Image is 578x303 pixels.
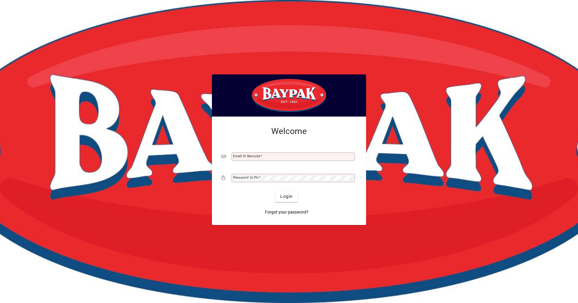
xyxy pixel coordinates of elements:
[280,193,293,200] span: Login
[263,207,311,218] a: Forgot your password?
[233,154,260,158] mat-label: Email or Barcode
[265,209,309,215] span: Forgot your password?
[275,191,297,202] button: Login
[233,175,259,180] mat-label: Password or Pin
[222,126,356,136] h2: Welcome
